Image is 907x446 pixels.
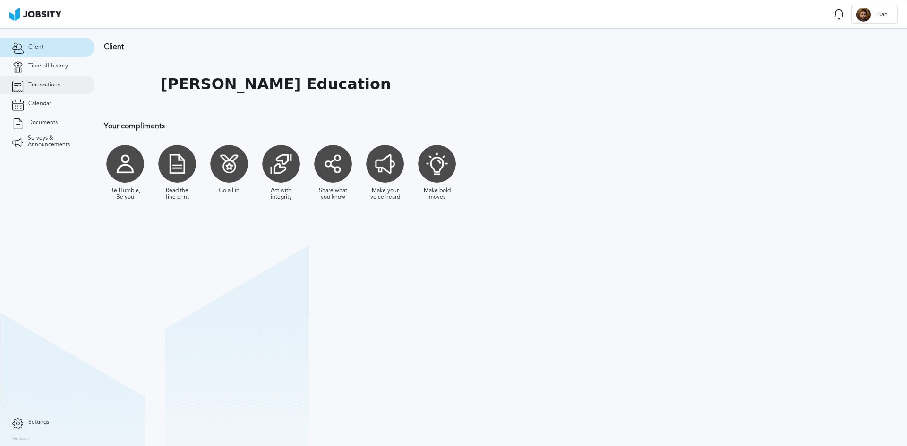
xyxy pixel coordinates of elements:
[28,419,49,426] span: Settings
[28,101,51,107] span: Calendar
[856,8,871,22] div: L
[265,187,298,201] div: Act with integrity
[104,42,616,51] h3: Client
[28,82,60,88] span: Transactions
[104,122,616,130] h3: Your compliments
[109,187,142,201] div: Be Humble, Be you
[851,5,898,24] button: LLuan
[420,187,453,201] div: Make bold moves
[28,44,43,50] span: Client
[368,187,402,201] div: Make your voice heard
[871,11,892,18] span: Luan
[161,187,194,201] div: Read the fine print
[28,63,68,69] span: Time off history
[317,187,350,201] div: Share what you know
[161,76,391,93] h1: [PERSON_NAME] Education
[9,8,61,21] img: ab4bad089aa723f57921c736e9817d99.png
[28,119,58,126] span: Documents
[219,187,240,194] div: Go all in
[28,135,83,148] span: Surveys & Announcements
[12,436,29,442] label: Version:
